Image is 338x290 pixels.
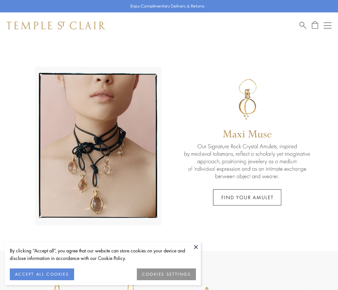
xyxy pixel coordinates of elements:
img: Temple St. Clair [7,22,105,29]
button: ACCEPT ALL COOKIES [10,268,74,280]
a: Search [299,21,306,29]
p: Enjoy Complimentary Delivery & Returns [130,3,204,9]
button: Open navigation [324,22,331,29]
a: Open Shopping Bag [312,21,318,29]
button: COOKIES SETTINGS [137,268,196,280]
div: By clicking “Accept all”, you agree that our website can store cookies on your device and disclos... [10,247,196,262]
